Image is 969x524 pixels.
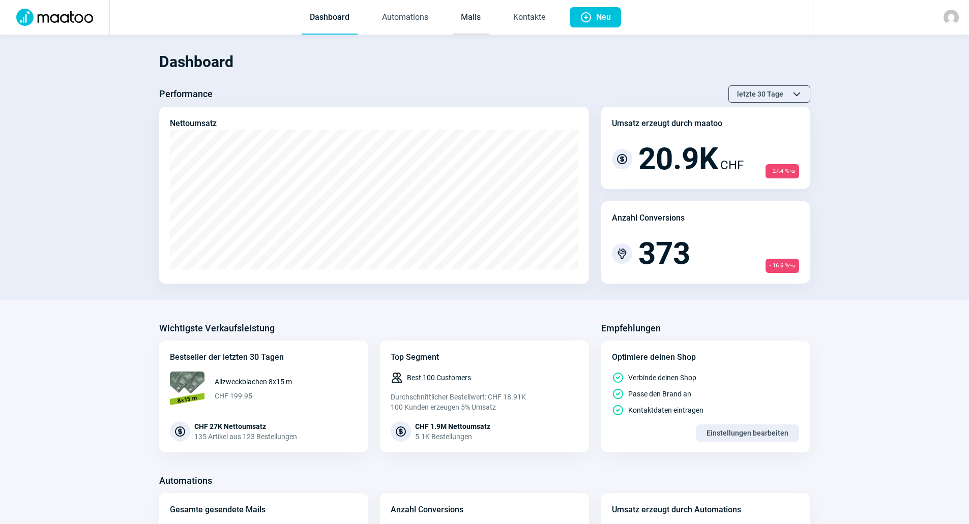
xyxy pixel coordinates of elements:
h3: Performance [159,86,213,102]
span: Passe den Brand an [628,389,691,399]
div: CHF 27K Nettoumsatz [194,421,297,431]
a: Dashboard [302,1,358,35]
a: Kontakte [505,1,553,35]
button: Einstellungen bearbeiten [696,424,799,442]
img: Logo [10,9,99,26]
span: Einstellungen bearbeiten [707,425,788,441]
h3: Wichtigste Verkaufsleistung [159,320,275,336]
span: Allzweckblachen 8x15 m [215,377,292,387]
span: - 27.4 % [766,164,799,178]
span: CHF [720,156,744,174]
div: Umsatz erzeugt durch maatoo [612,117,722,130]
div: CHF 1.9M Nettoumsatz [415,421,490,431]
button: Neu [570,7,621,27]
span: Neu [596,7,611,27]
span: letzte 30 Tage [737,86,783,102]
div: 5.1K Bestellungen [415,431,490,442]
div: Gesamte gesendete Mails [170,504,266,516]
div: Umsatz erzeugt durch Automations [612,504,741,516]
h3: Empfehlungen [601,320,661,336]
span: Verbinde deinen Shop [628,373,696,383]
span: - 16.6 % [766,259,799,273]
img: 68x68 [170,372,204,406]
div: Bestseller der letzten 30 Tagen [170,351,358,363]
span: Kontaktdaten eintragen [628,405,703,415]
div: Optimiere deinen Shop [612,351,800,363]
span: 373 [638,238,690,269]
div: Durchschnittlicher Bestellwert: CHF 18.91K 100 Kunden erzeugen 5% Umsatz [391,392,578,412]
div: Anzahl Conversions [391,504,463,516]
span: CHF 199.95 [215,391,292,401]
span: Best 100 Customers [407,373,471,383]
h1: Dashboard [159,45,810,79]
div: Nettoumsatz [170,117,217,130]
a: Automations [374,1,436,35]
a: Mails [453,1,489,35]
img: avatar [944,10,959,25]
span: 20.9K [638,144,718,174]
h3: Automations [159,473,212,489]
div: 135 Artikel aus 123 Bestellungen [194,431,297,442]
div: Top Segment [391,351,578,363]
div: Anzahl Conversions [612,212,685,224]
